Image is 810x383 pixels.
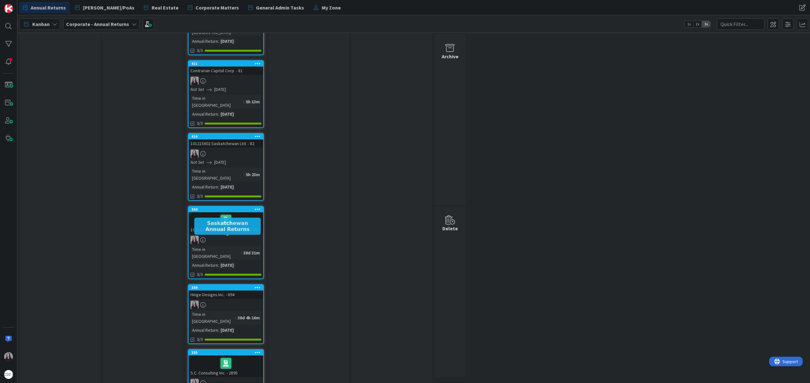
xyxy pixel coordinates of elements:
[189,207,263,234] div: 364102132795 Saskatchewan Ltd. - 2742
[4,352,13,361] img: BC
[243,98,244,105] span: :
[83,4,134,11] span: [PERSON_NAME]/PoAs
[184,2,243,13] a: Corporate Matters
[241,249,242,256] span: :
[197,47,203,54] span: 3/3
[693,21,702,27] span: 2x
[189,134,263,139] div: 410
[66,21,129,27] b: Corporate - Annual Returns
[189,285,263,299] div: 359Hinge Designs Inc. - 894
[191,134,263,139] div: 410
[702,21,710,27] span: 3x
[310,2,345,13] a: My Zone
[219,327,235,334] div: [DATE]
[189,285,263,290] div: 359
[190,236,199,244] img: BC
[717,18,764,30] input: Quick Filter...
[189,207,263,212] div: 364
[4,4,13,13] img: Visit kanbanzone.com
[236,314,261,321] div: 38d 4h 16m
[32,20,50,28] span: Kanban
[190,111,218,118] div: Annual Return
[218,183,219,190] span: :
[189,301,263,309] div: BC
[189,61,263,75] div: 411Contrarian Capital Corp. - 81
[189,134,263,148] div: 410101215602 Saskatchewan Ltd. - 82
[218,38,219,45] span: :
[191,285,263,290] div: 359
[189,350,263,377] div: 355S.C. Consulting Inc. - 2895
[191,61,263,66] div: 411
[235,314,236,321] span: :
[244,171,261,178] div: 5h 23m
[244,98,261,105] div: 5h 13m
[190,150,199,158] img: BC
[218,111,219,118] span: :
[197,220,258,232] h5: Saskatchewan Annual Returns
[245,2,308,13] a: General Admin Tasks
[191,207,263,212] div: 364
[190,246,241,260] div: Time in [GEOGRAPHIC_DATA]
[191,350,263,355] div: 355
[190,183,218,190] div: Annual Return
[190,86,204,92] i: Not Set
[190,159,204,165] i: Not Set
[214,159,226,166] span: [DATE]
[189,150,263,158] div: BC
[196,4,239,11] span: Corporate Matters
[243,171,244,178] span: :
[219,38,235,45] div: [DATE]
[140,2,182,13] a: Real Estate
[189,212,263,234] div: 102132795 Saskatchewan Ltd. - 2742
[189,350,263,355] div: 355
[197,336,203,343] span: 3/3
[189,355,263,377] div: S.C. Consulting Inc. - 2895
[219,183,235,190] div: [DATE]
[189,139,263,148] div: 101215602 Saskatchewan Ltd. - 82
[189,290,263,299] div: Hinge Designs Inc. - 894
[189,77,263,85] div: BC
[19,2,70,13] a: Annual Returns
[190,301,199,309] img: BC
[190,95,243,109] div: Time in [GEOGRAPHIC_DATA]
[190,327,218,334] div: Annual Return
[190,262,218,269] div: Annual Return
[442,53,458,60] div: Archive
[4,370,13,379] img: avatar
[322,4,341,11] span: My Zone
[189,67,263,75] div: Contrarian Capital Corp. - 81
[242,249,261,256] div: 38d 31m
[256,4,304,11] span: General Admin Tasks
[219,262,235,269] div: [DATE]
[197,120,203,127] span: 3/3
[218,327,219,334] span: :
[190,168,243,182] div: Time in [GEOGRAPHIC_DATA]
[189,236,263,244] div: BC
[218,262,219,269] span: :
[190,77,199,85] img: BC
[219,111,235,118] div: [DATE]
[13,1,29,9] span: Support
[31,4,66,11] span: Annual Returns
[152,4,178,11] span: Real Estate
[442,225,458,232] div: Delete
[72,2,138,13] a: [PERSON_NAME]/PoAs
[189,61,263,67] div: 411
[197,271,203,278] span: 3/3
[190,311,235,325] div: Time in [GEOGRAPHIC_DATA]
[685,21,693,27] span: 1x
[214,86,226,93] span: [DATE]
[197,193,203,200] span: 3/3
[190,38,218,45] div: Annual Return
